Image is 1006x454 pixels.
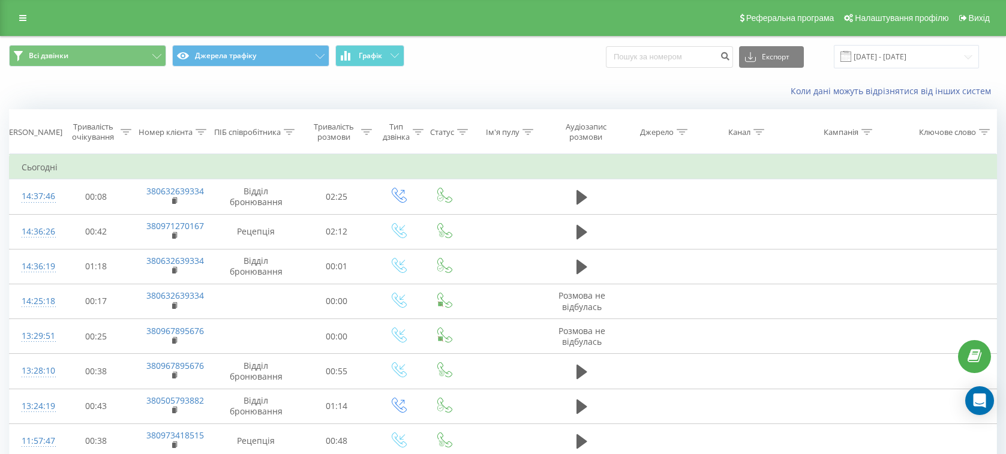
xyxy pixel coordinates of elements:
a: 380967895676 [146,325,204,336]
button: Графік [335,45,404,67]
div: 11:57:47 [22,429,46,453]
td: 00:17 [58,284,134,318]
td: 01:14 [299,389,375,423]
div: 14:36:19 [22,255,46,278]
td: 00:42 [58,214,134,249]
span: Вихід [969,13,990,23]
a: 380505793882 [146,395,204,406]
div: 13:28:10 [22,359,46,383]
div: Номер клієнта [139,127,193,137]
span: Всі дзвінки [29,51,68,61]
td: 00:08 [58,179,134,214]
a: 380632639334 [146,290,204,301]
td: 00:55 [299,354,375,389]
td: 00:00 [299,319,375,354]
div: Open Intercom Messenger [965,386,994,415]
a: 380973418515 [146,429,204,441]
td: Відділ бронювання [214,389,299,423]
div: Кампанія [824,127,858,137]
td: 01:18 [58,249,134,284]
td: Сьогодні [10,155,997,179]
div: Ключове слово [919,127,976,137]
div: Тип дзвінка [383,122,410,142]
td: 00:38 [58,354,134,389]
td: 02:25 [299,179,375,214]
div: Тривалість очікування [69,122,118,142]
a: 380632639334 [146,185,204,197]
td: 02:12 [299,214,375,249]
td: 00:25 [58,319,134,354]
button: Експорт [739,46,804,68]
span: Розмова не відбулась [558,325,605,347]
button: Всі дзвінки [9,45,166,67]
a: 380632639334 [146,255,204,266]
div: 14:37:46 [22,185,46,208]
div: Тривалість розмови [310,122,358,142]
div: Джерело [640,127,674,137]
div: Аудіозапис розмови [556,122,615,142]
div: 13:29:51 [22,324,46,348]
span: Реферальна програма [746,13,834,23]
a: 380967895676 [146,360,204,371]
span: Розмова не відбулась [558,290,605,312]
td: Відділ бронювання [214,249,299,284]
td: 00:01 [299,249,375,284]
div: [PERSON_NAME] [2,127,62,137]
span: Графік [359,52,382,60]
span: Налаштування профілю [855,13,948,23]
input: Пошук за номером [606,46,733,68]
div: Ім'я пулу [486,127,519,137]
div: 14:25:18 [22,290,46,313]
a: 380971270167 [146,220,204,231]
button: Джерела трафіку [172,45,329,67]
td: 00:43 [58,389,134,423]
div: 14:36:26 [22,220,46,243]
td: Відділ бронювання [214,354,299,389]
a: Коли дані можуть відрізнятися вiд інших систем [791,85,997,97]
td: 00:00 [299,284,375,318]
div: Канал [728,127,750,137]
div: Статус [430,127,454,137]
td: Рецепція [214,214,299,249]
td: Відділ бронювання [214,179,299,214]
div: 13:24:19 [22,395,46,418]
div: ПІБ співробітника [214,127,281,137]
